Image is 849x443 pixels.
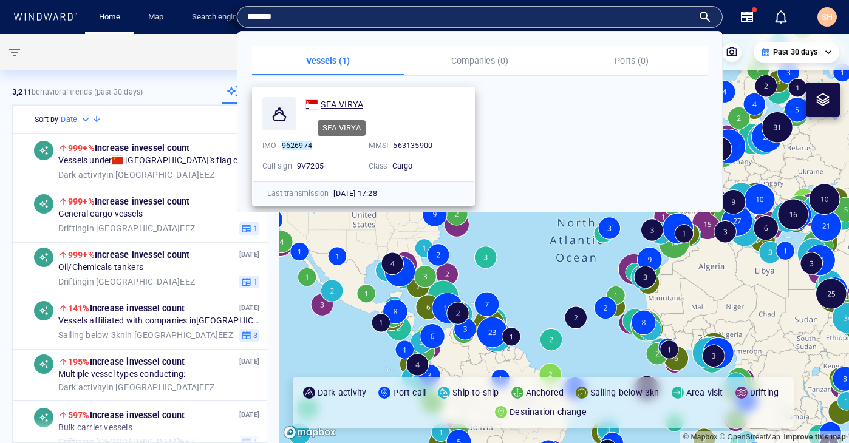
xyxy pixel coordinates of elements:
[251,276,257,287] span: 1
[369,161,387,172] p: Class
[822,12,833,22] span: SH
[58,382,107,391] span: Dark activity
[12,87,143,98] p: behavioral trends (Past 30 days)
[68,303,90,313] span: 141%
[683,433,717,441] a: Mapbox
[58,276,87,286] span: Drifting
[305,97,363,112] a: SEA VIRYA
[297,161,324,171] span: 9V7205
[68,197,190,206] span: Increase in vessel count
[61,113,77,126] h6: Date
[58,276,195,287] span: in [GEOGRAPHIC_DATA] EEZ
[797,388,840,434] iframe: Chat
[239,328,259,342] button: 3
[58,262,143,273] span: Oil/Chemicals tankers
[61,113,92,126] div: Date
[58,316,259,326] span: Vessels affiliated with companies in [GEOGRAPHIC_DATA]
[68,197,95,206] span: 999+%
[68,143,95,153] span: 999+%
[262,140,277,151] p: IMO
[526,385,564,400] p: Anchored
[138,7,177,28] button: Map
[262,161,292,172] p: Call sign
[774,10,788,24] div: Notification center
[68,250,95,260] span: 999+%
[783,433,846,441] a: Map feedback
[68,357,185,367] span: Increase in vessel count
[318,385,367,400] p: Dark activity
[279,34,849,443] canvas: Map
[239,221,259,235] button: 1
[411,53,548,68] p: Companies (0)
[68,143,190,153] span: Increase in vessel count
[720,433,780,441] a: OpenStreetMap
[282,141,312,150] mark: 9626974
[58,330,233,340] span: in [GEOGRAPHIC_DATA] EEZ
[563,53,700,68] p: Ports (0)
[773,47,817,58] p: Past 30 days
[68,250,190,260] span: Increase in vessel count
[750,385,779,400] p: Drifting
[143,7,172,28] a: Map
[239,275,259,288] button: 1
[58,330,125,339] span: Sailing below 3kn
[239,409,259,421] p: [DATE]
[686,385,723,400] p: Area visit
[58,209,143,220] span: General cargo vessels
[58,223,87,232] span: Drifting
[259,53,397,68] p: Vessels (1)
[58,169,214,180] span: in [GEOGRAPHIC_DATA] EEZ
[187,7,246,28] a: Search engine
[251,330,257,340] span: 3
[239,356,259,367] p: [DATE]
[590,385,659,400] p: Sailing below 3kn
[761,47,832,58] div: Past 30 days
[267,188,329,199] p: Last transmission
[90,7,129,28] button: Home
[321,100,363,109] span: SEA VIRYA
[68,303,185,313] span: Increase in vessel count
[12,87,32,96] strong: 3,211
[333,189,377,198] span: [DATE] 17:28
[58,223,195,234] span: in [GEOGRAPHIC_DATA] EEZ
[68,410,90,420] span: 597%
[239,302,259,314] p: [DATE]
[58,169,107,179] span: Dark activity
[393,385,426,400] p: Port call
[68,357,90,367] span: 195%
[452,385,499,400] p: Ship-to-ship
[58,369,186,380] span: Multiple vessel types conducting:
[58,382,214,393] span: in [GEOGRAPHIC_DATA] EEZ
[58,155,259,166] span: Vessels under [GEOGRAPHIC_DATA] 's flag conducting:
[68,410,185,420] span: Increase in vessel count
[393,141,432,150] span: 563135900
[815,5,839,29] button: SH
[94,7,125,28] a: Home
[392,161,465,172] div: Cargo
[369,140,389,151] p: MMSI
[239,249,259,260] p: [DATE]
[251,223,257,234] span: 1
[510,405,587,419] p: Destination change
[35,113,58,126] h6: Sort by
[283,425,336,439] a: Mapbox logo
